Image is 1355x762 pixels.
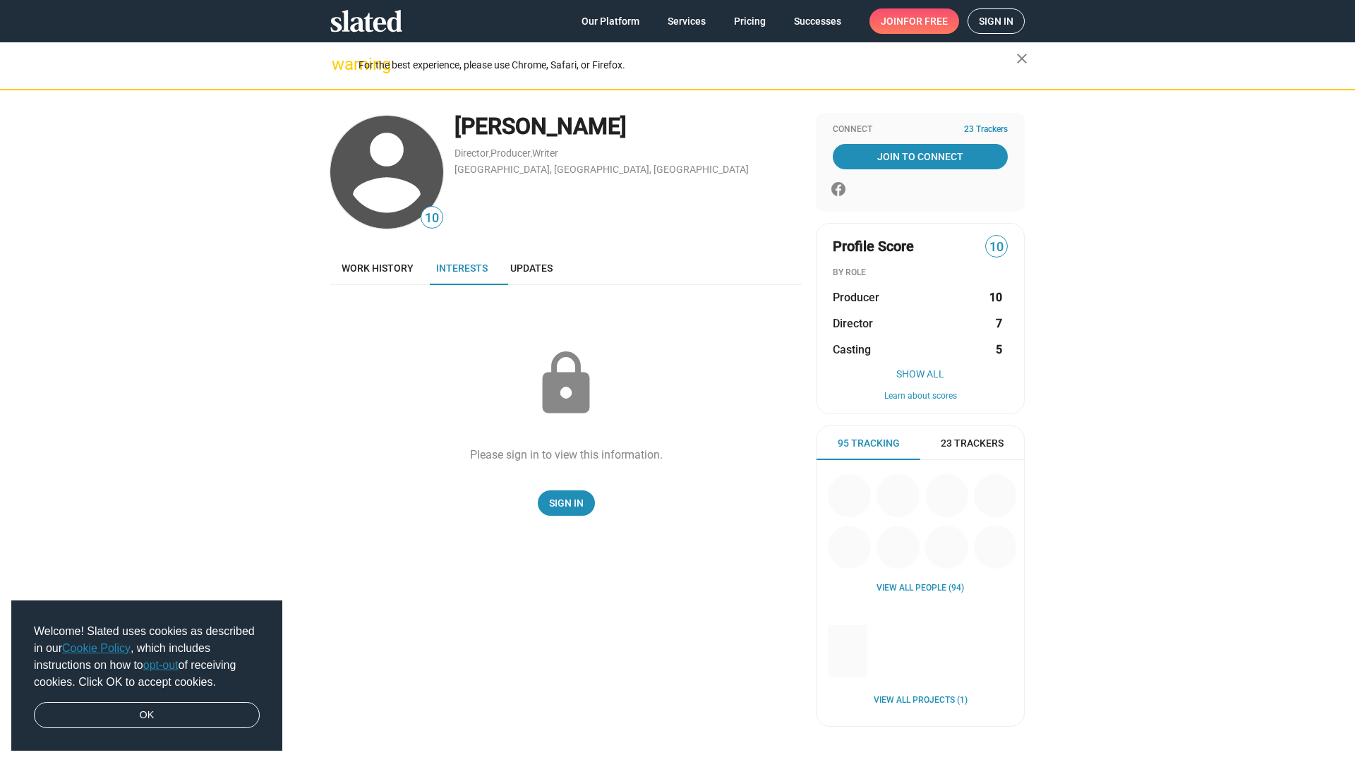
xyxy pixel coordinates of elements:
[143,659,179,671] a: opt-out
[436,262,488,274] span: Interests
[986,238,1007,257] span: 10
[833,237,914,256] span: Profile Score
[833,342,871,357] span: Casting
[833,144,1008,169] a: Join To Connect
[941,437,1004,450] span: 23 Trackers
[570,8,651,34] a: Our Platform
[979,9,1013,33] span: Sign in
[723,8,777,34] a: Pricing
[531,349,601,419] mat-icon: lock
[794,8,841,34] span: Successes
[881,8,948,34] span: Join
[454,164,749,175] a: [GEOGRAPHIC_DATA], [GEOGRAPHIC_DATA], [GEOGRAPHIC_DATA]
[499,251,564,285] a: Updates
[833,368,1008,380] button: Show All
[964,124,1008,135] span: 23 Trackers
[668,8,706,34] span: Services
[62,642,131,654] a: Cookie Policy
[833,391,1008,402] button: Learn about scores
[582,8,639,34] span: Our Platform
[996,316,1002,331] strong: 7
[510,262,553,274] span: Updates
[359,56,1016,75] div: For the best experience, please use Chrome, Safari, or Firefox.
[421,209,442,228] span: 10
[454,111,802,142] div: [PERSON_NAME]
[903,8,948,34] span: for free
[490,147,531,159] a: Producer
[734,8,766,34] span: Pricing
[838,437,900,450] span: 95 Tracking
[783,8,853,34] a: Successes
[425,251,499,285] a: Interests
[877,583,964,594] a: View all People (94)
[11,600,282,751] div: cookieconsent
[989,290,1002,305] strong: 10
[968,8,1025,34] a: Sign in
[34,623,260,691] span: Welcome! Slated uses cookies as described in our , which includes instructions on how to of recei...
[330,251,425,285] a: Work history
[874,695,968,706] a: View all Projects (1)
[836,144,1005,169] span: Join To Connect
[34,702,260,729] a: dismiss cookie message
[869,8,959,34] a: Joinfor free
[833,267,1008,279] div: BY ROLE
[549,490,584,516] span: Sign In
[489,150,490,158] span: ,
[996,342,1002,357] strong: 5
[538,490,595,516] a: Sign In
[833,316,873,331] span: Director
[470,447,663,462] div: Please sign in to view this information.
[531,150,532,158] span: ,
[454,147,489,159] a: Director
[833,290,879,305] span: Producer
[342,262,414,274] span: Work history
[656,8,717,34] a: Services
[833,124,1008,135] div: Connect
[532,147,558,159] a: Writer
[1013,50,1030,67] mat-icon: close
[332,56,349,73] mat-icon: warning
